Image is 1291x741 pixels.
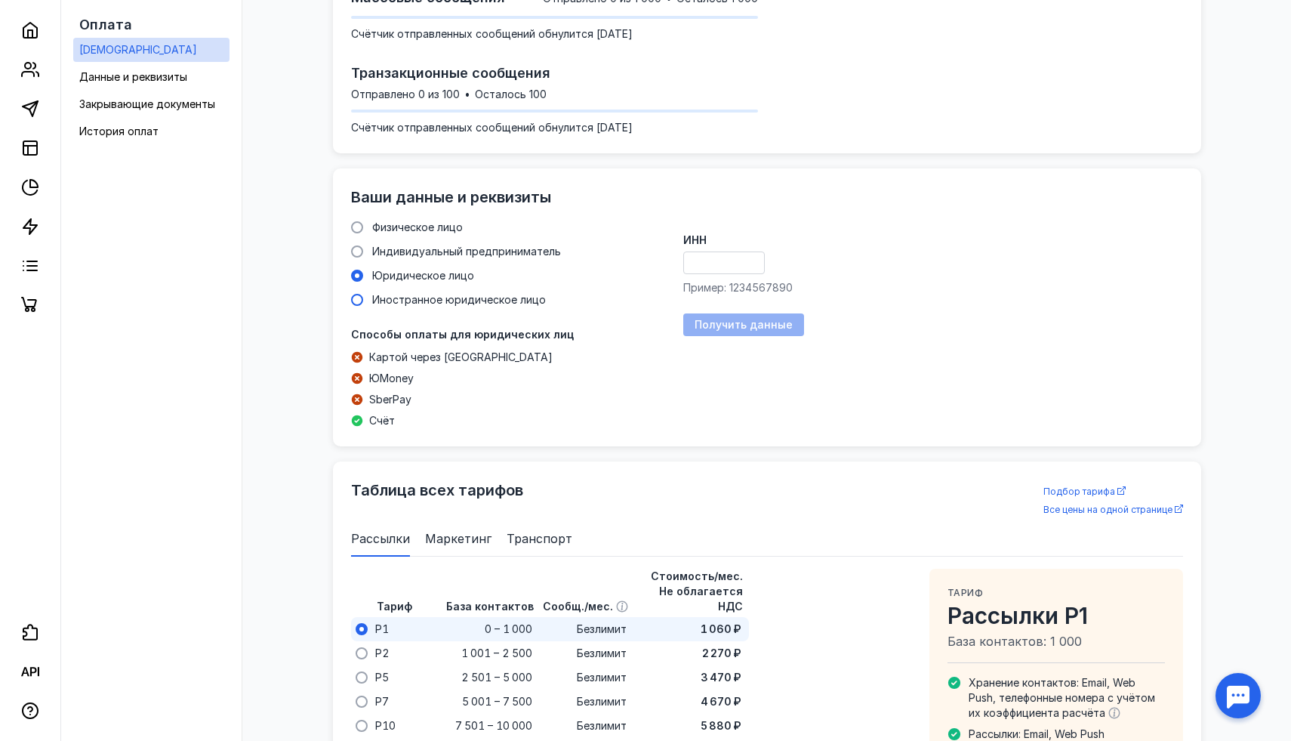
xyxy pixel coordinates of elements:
span: 1 001 – 2 500 [461,646,532,661]
span: База контактов [446,600,534,613]
span: Транспорт [507,530,572,548]
a: Подбор тарифа [1043,484,1183,499]
span: Оплата [79,17,132,32]
span: Рассылки [351,530,410,548]
span: База контактов: 1 000 [947,632,1165,650]
span: Данные и реквизиты [79,70,187,83]
span: P7 [375,694,389,709]
span: 5 880 ₽ [701,718,741,733]
span: ИНН [683,235,707,245]
span: Таблица всех тарифов [351,481,523,499]
div: Пример: 1234567890 [683,280,1182,295]
span: 3 470 ₽ [701,670,741,685]
span: Сообщ./мес. [543,600,613,613]
span: Маркетинг [425,530,491,548]
span: Рассылки: Email, Web Push [969,727,1105,740]
a: Данные и реквизиты [73,65,230,89]
span: Иностранное юридическое лицо [372,293,546,306]
span: Осталось 100 [475,87,547,102]
span: P5 [375,670,389,685]
span: Физическое лицо [372,221,463,233]
span: Счётчик отправленных сообщений обнулится [DATE] [351,27,633,40]
span: Способы оплаты для юридических лиц [351,328,574,341]
span: 5 001 – 7 500 [462,694,532,709]
span: Безлимит [577,670,627,685]
a: Все цены на одной странице [1043,502,1183,517]
span: 2 270 ₽ [702,646,741,661]
span: 7 501 – 10 000 [455,718,532,733]
span: Все цены на одной странице [1043,504,1172,515]
span: Безлимит [577,694,627,709]
span: 1 060 ₽ [701,622,741,637]
span: Тариф [947,587,984,598]
span: Отправлено 0 из 100 [351,87,460,102]
span: Транзакционные сообщения [351,65,550,81]
span: P2 [375,646,390,661]
span: Тариф [377,600,412,613]
span: Безлимит [577,718,627,733]
span: [DEMOGRAPHIC_DATA] [79,43,197,56]
span: Закрывающие документы [79,97,215,110]
span: Безлимит [577,646,627,661]
span: Подбор тарифа [1043,486,1115,497]
span: 0 – 1 000 [485,622,532,637]
a: Закрывающие документы [73,92,230,116]
span: 4 670 ₽ [701,694,741,709]
span: Ваши данные и реквизиты [351,188,551,206]
span: Счёт [369,413,395,428]
span: P10 [375,718,396,733]
span: ЮMoney [369,371,414,386]
span: Хранение контактов: Email, Web Push, телефонные номера с учётом их коэффициента расчёта [969,676,1155,719]
span: Стоимость/мес. Не облагается НДС [651,570,743,613]
span: Счётчик отправленных сообщений обнулится [DATE] [351,121,633,134]
span: P1 [375,622,389,637]
a: [DEMOGRAPHIC_DATA] [73,38,230,62]
span: История оплат [79,125,159,137]
span: • [464,89,470,100]
span: Индивидуальный предприниматель [372,245,561,258]
span: Картой через [GEOGRAPHIC_DATA] [369,350,553,365]
span: 2 501 – 5 000 [461,670,532,685]
span: Рассылки P1 [947,602,1165,629]
a: История оплат [73,119,230,144]
span: Юридическое лицо [372,269,474,282]
span: Безлимит [577,622,627,637]
span: SberPay [369,392,411,407]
